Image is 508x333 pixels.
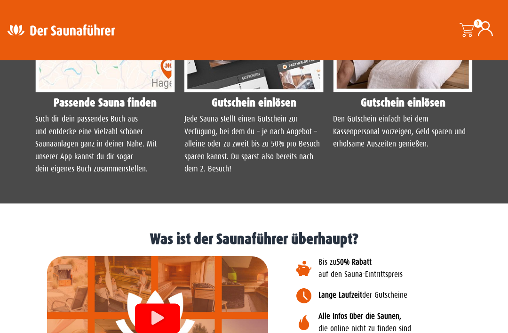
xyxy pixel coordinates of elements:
b: 50% Rabatt [336,258,372,267]
h4: Passende Sauna finden [35,97,175,108]
p: Such dir dein passendes Buch aus und entdecke eine Vielzahl schöner Saunaanlagen ganz in deiner N... [35,113,175,175]
b: Lange Laufzeit [318,291,362,300]
span: 0 [474,19,482,28]
div: Video abspielen [135,303,180,333]
p: Bis zu auf den Sauna-Eintrittspreis [318,256,503,281]
p: Jede Sauna stellt einen Gutschein zur Verfügung, bei dem du – je nach Angebot – alleine oder zu z... [184,113,324,175]
b: Alle Infos über die Saunen, [318,312,401,321]
p: Den Gutschein einfach bei dem Kassenpersonal vorzeigen, Geld sparen und erholsame Auszeiten genie... [333,113,473,150]
p: der Gutscheine [318,289,503,301]
h4: Gutschein einlösen [333,97,473,108]
h1: Was ist der Saunaführer überhaupt? [5,232,503,247]
h4: Gutschein einlösen [184,97,324,108]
